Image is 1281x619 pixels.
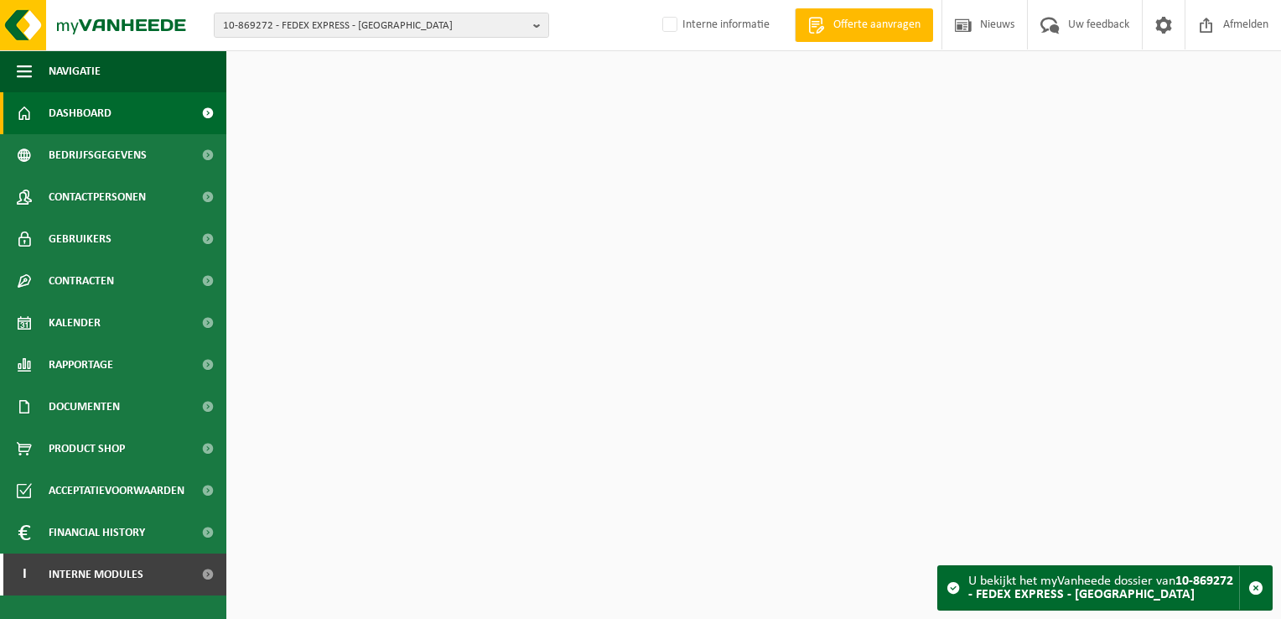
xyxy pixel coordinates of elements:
[49,134,147,176] span: Bedrijfsgegevens
[49,470,184,512] span: Acceptatievoorwaarden
[968,575,1233,601] strong: 10-869272 - FEDEX EXPRESS - [GEOGRAPHIC_DATA]
[49,302,101,344] span: Kalender
[795,8,933,42] a: Offerte aanvragen
[49,50,101,92] span: Navigatie
[49,386,120,428] span: Documenten
[49,512,145,554] span: Financial History
[659,13,770,38] label: Interne informatie
[214,13,549,38] button: 10-869272 - FEDEX EXPRESS - [GEOGRAPHIC_DATA]
[17,554,32,596] span: I
[49,176,146,218] span: Contactpersonen
[968,566,1239,610] div: U bekijkt het myVanheede dossier van
[49,344,113,386] span: Rapportage
[49,218,112,260] span: Gebruikers
[49,260,114,302] span: Contracten
[49,92,112,134] span: Dashboard
[49,428,125,470] span: Product Shop
[829,17,925,34] span: Offerte aanvragen
[49,554,143,596] span: Interne modules
[223,13,526,39] span: 10-869272 - FEDEX EXPRESS - [GEOGRAPHIC_DATA]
